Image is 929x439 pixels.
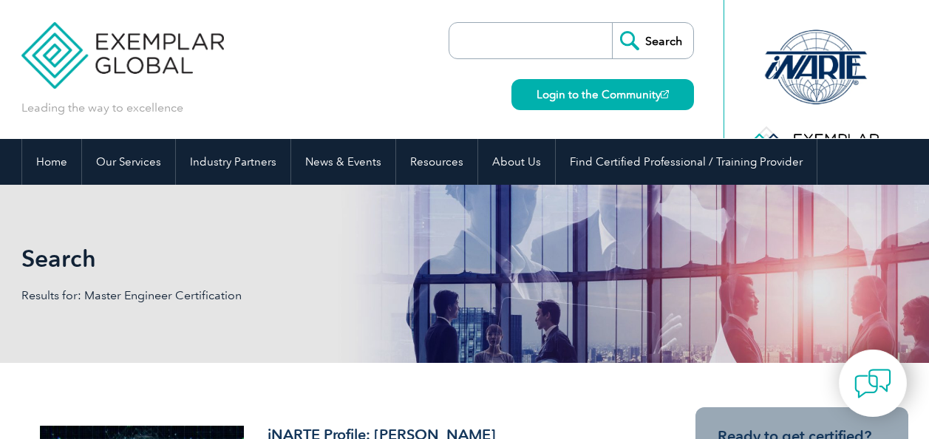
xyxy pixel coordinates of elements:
[854,365,891,402] img: contact-chat.png
[22,139,81,185] a: Home
[612,23,693,58] input: Search
[556,139,817,185] a: Find Certified Professional / Training Provider
[21,244,589,273] h1: Search
[478,139,555,185] a: About Us
[291,139,395,185] a: News & Events
[21,100,183,116] p: Leading the way to excellence
[396,139,477,185] a: Resources
[82,139,175,185] a: Our Services
[511,79,694,110] a: Login to the Community
[21,287,465,304] p: Results for: Master Engineer Certification
[176,139,290,185] a: Industry Partners
[661,90,669,98] img: open_square.png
